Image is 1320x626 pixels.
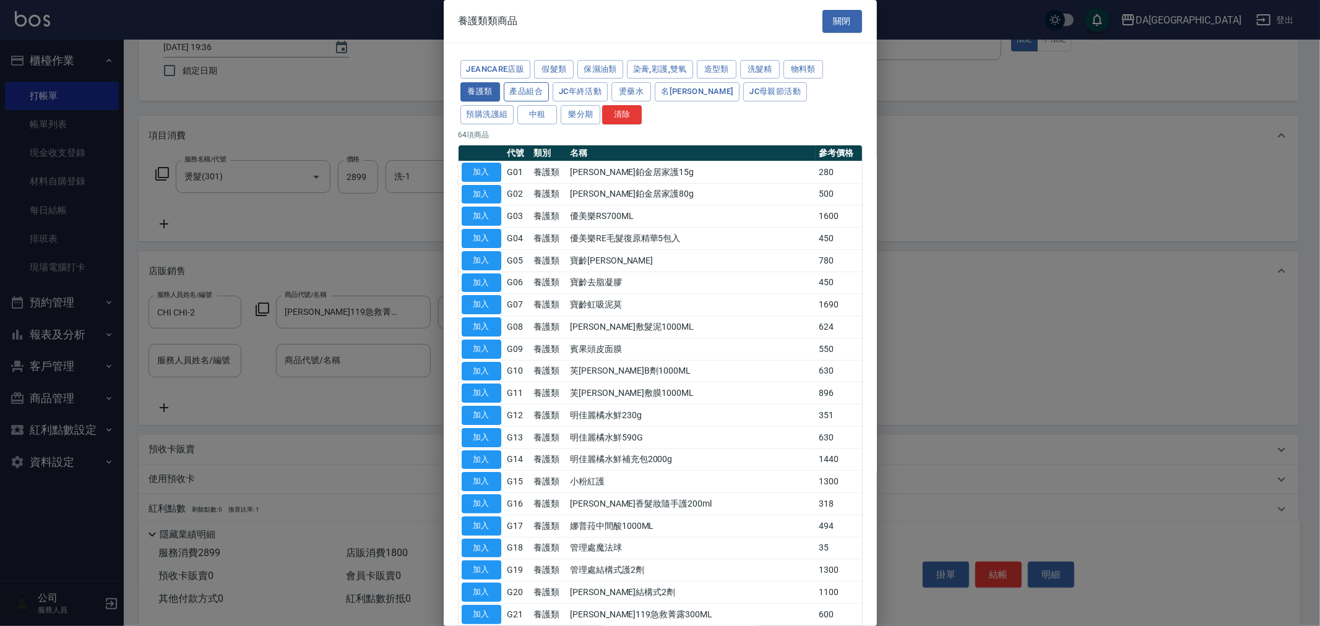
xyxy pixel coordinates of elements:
p: 64 項商品 [459,129,862,140]
td: 養護類 [530,272,567,294]
th: 代號 [504,145,531,161]
td: G21 [504,603,531,625]
td: 450 [816,228,862,250]
td: G13 [504,426,531,448]
button: 加入 [462,560,501,580]
td: G05 [504,249,531,272]
td: 630 [816,360,862,382]
td: 養護類 [530,405,567,427]
button: JC年終活動 [553,82,608,101]
td: 630 [816,426,862,448]
td: [PERSON_NAME]香髮妝隨手護200ml [567,493,816,515]
td: 小粉紅護 [567,471,816,493]
button: 樂分期 [561,105,600,124]
td: [PERSON_NAME]鉑金居家護80g [567,183,816,205]
button: 加入 [462,362,501,381]
td: 1600 [816,205,862,228]
td: 養護類 [530,603,567,625]
button: 加入 [462,273,501,293]
td: [PERSON_NAME]鉑金居家護15g [567,161,816,183]
button: 造型類 [697,60,736,79]
td: 494 [816,515,862,537]
button: 加入 [462,539,501,558]
td: G09 [504,338,531,360]
td: 318 [816,493,862,515]
td: G12 [504,405,531,427]
td: 351 [816,405,862,427]
td: 養護類 [530,471,567,493]
td: G18 [504,537,531,559]
button: 加入 [462,428,501,447]
td: [PERSON_NAME]結構式2劑 [567,581,816,604]
td: 娜普菈中間酸1000ML [567,515,816,537]
td: 明佳麗橘水鮮590G [567,426,816,448]
td: 養護類 [530,559,567,581]
td: G08 [504,316,531,338]
td: 養護類 [530,382,567,405]
th: 名稱 [567,145,816,161]
button: 加入 [462,163,501,182]
td: G11 [504,382,531,405]
td: 明佳麗橘水鮮補充包2000g [567,448,816,471]
td: 養護類 [530,537,567,559]
td: 500 [816,183,862,205]
td: 624 [816,316,862,338]
td: 1300 [816,559,862,581]
td: G16 [504,493,531,515]
td: 養護類 [530,493,567,515]
button: 加入 [462,517,501,536]
button: JeanCare店販 [460,60,531,79]
td: 管理處魔法球 [567,537,816,559]
button: 預購洗護組 [460,105,514,124]
td: 養護類 [530,581,567,604]
td: 450 [816,272,862,294]
td: G10 [504,360,531,382]
button: 加入 [462,229,501,248]
td: 明佳麗橘水鮮230g [567,405,816,427]
td: G17 [504,515,531,537]
th: 類別 [530,145,567,161]
button: 加入 [462,494,501,513]
td: G02 [504,183,531,205]
td: 養護類 [530,183,567,205]
button: 加入 [462,185,501,204]
td: 寶齡[PERSON_NAME] [567,249,816,272]
th: 參考價格 [816,145,862,161]
td: 芙[PERSON_NAME]B劑1000ML [567,360,816,382]
td: G14 [504,448,531,471]
button: 假髮類 [534,60,574,79]
td: 1300 [816,471,862,493]
td: G04 [504,228,531,250]
button: 產品組合 [504,82,550,101]
td: 養護類 [530,515,567,537]
td: 養護類 [530,316,567,338]
button: 保濕油類 [577,60,623,79]
td: 管理處結構式護2劑 [567,559,816,581]
button: 名[PERSON_NAME] [655,82,740,101]
td: 養護類 [530,448,567,471]
button: 染膏,彩護,雙氧 [627,60,693,79]
td: 優美樂RE毛髮復原精華5包入 [567,228,816,250]
button: 加入 [462,384,501,403]
span: 養護類類商品 [459,15,518,27]
td: 養護類 [530,426,567,448]
td: 280 [816,161,862,183]
button: 關閉 [822,10,862,33]
button: 加入 [462,406,501,425]
td: 養護類 [530,205,567,228]
td: 1100 [816,581,862,604]
td: G19 [504,559,531,581]
td: 1690 [816,294,862,316]
button: 加入 [462,251,501,270]
td: 寶齡虹吸泥莫 [567,294,816,316]
button: 養護類 [460,82,500,101]
button: 加入 [462,583,501,602]
td: 550 [816,338,862,360]
button: 加入 [462,605,501,624]
td: 養護類 [530,294,567,316]
button: 加入 [462,340,501,359]
td: 優美樂RS700ML [567,205,816,228]
button: 物料類 [783,60,823,79]
button: 清除 [602,105,642,124]
button: 加入 [462,472,501,491]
